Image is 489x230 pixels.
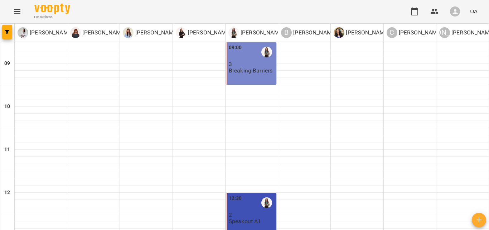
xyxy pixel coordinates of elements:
div: Світлана Лукашова [387,27,442,38]
p: [PERSON_NAME] [344,28,389,37]
h6: 10 [4,103,10,111]
img: Омельченко Маргарита [261,197,272,208]
div: С [387,27,397,38]
a: К [PERSON_NAME] [176,27,231,38]
p: 3 [229,61,275,67]
div: В [281,27,292,38]
p: [PERSON_NAME] [239,28,284,37]
div: Катерина Постернак [176,27,231,38]
h6: 12 [4,189,10,197]
div: Олена Камінська [334,27,389,38]
label: 12:30 [229,194,242,202]
a: А [PERSON_NAME] [123,27,178,38]
a: С [PERSON_NAME] [387,27,442,38]
button: UA [467,5,480,18]
a: О [PERSON_NAME] [334,27,389,38]
img: О [228,27,239,38]
img: А [123,27,134,38]
button: Створити урок [472,213,486,227]
span: For Business [34,15,70,19]
div: [PERSON_NAME] [439,27,450,38]
h6: 09 [4,60,10,67]
img: М [70,27,81,38]
div: Омельченко Маргарита [228,27,284,38]
p: [PERSON_NAME] [187,28,231,37]
span: UA [470,8,478,15]
a: М [PERSON_NAME] [70,27,126,38]
a: В [PERSON_NAME] [281,27,337,38]
div: Васильєва Ірина Дмитрівна [281,27,337,38]
div: Ольга Березій [18,27,73,38]
p: [PERSON_NAME] [397,28,442,37]
p: Speakout A1 [229,218,261,224]
p: Breaking Barriers [229,67,273,74]
p: [PERSON_NAME] [292,28,337,37]
label: 09:00 [229,44,242,52]
p: 2 [229,212,275,218]
img: О [334,27,344,38]
a: О [PERSON_NAME] [228,27,284,38]
h6: 11 [4,146,10,154]
p: [PERSON_NAME] [134,28,178,37]
img: К [176,27,187,38]
div: Михайлова Тетяна [70,27,126,38]
img: Voopty Logo [34,4,70,14]
img: Омельченко Маргарита [261,47,272,57]
p: [PERSON_NAME] [28,28,73,37]
img: О [18,27,28,38]
a: О [PERSON_NAME] [18,27,73,38]
p: [PERSON_NAME] [81,28,126,37]
button: Menu [9,3,26,20]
